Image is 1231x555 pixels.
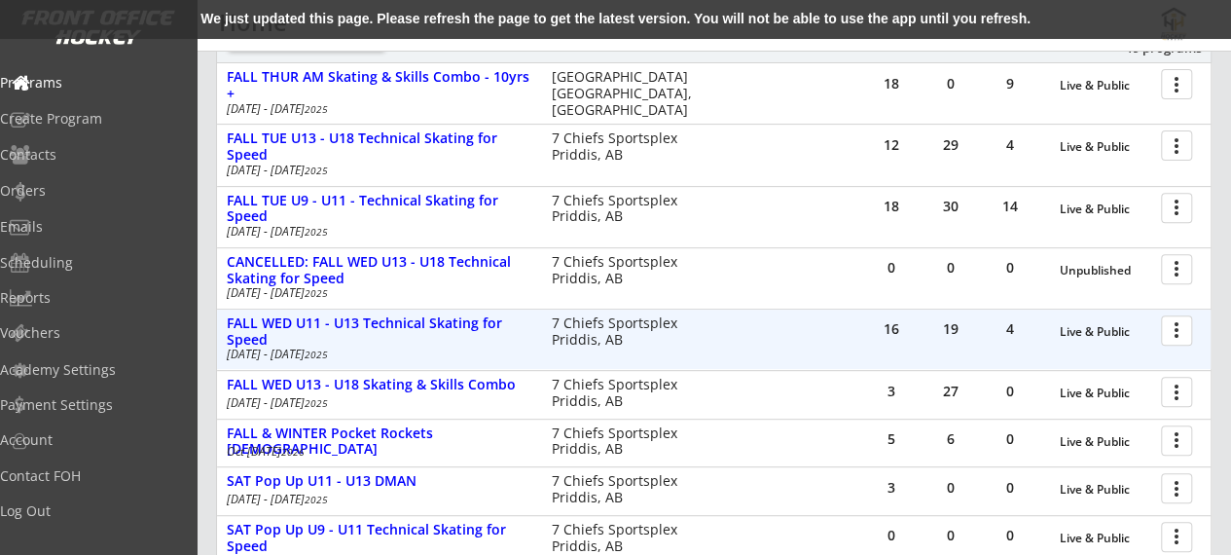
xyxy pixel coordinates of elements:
[305,286,328,300] em: 2025
[1161,130,1192,161] button: more_vert
[227,446,525,458] div: Oct [DATE]
[1161,69,1192,99] button: more_vert
[281,445,305,459] em: 2026
[981,138,1039,152] div: 4
[922,432,980,446] div: 6
[227,226,525,238] div: [DATE] - [DATE]
[551,522,704,555] div: 7 Chiefs Sportsplex Priddis, AB
[1060,140,1151,154] div: Live & Public
[1060,483,1151,497] div: Live & Public
[922,322,980,336] div: 19
[923,40,981,54] div: Sessions
[981,432,1039,446] div: 0
[922,200,980,213] div: 30
[981,529,1039,542] div: 0
[305,102,328,116] em: 2025
[227,473,530,490] div: SAT Pop Up U11 - U13 DMAN
[1161,473,1192,503] button: more_vert
[1161,425,1192,456] button: more_vert
[922,77,980,91] div: 0
[305,164,328,177] em: 2025
[227,287,525,299] div: [DATE] - [DATE]
[862,385,921,398] div: 3
[551,315,704,349] div: 7 Chiefs Sportsplex Priddis, AB
[1060,532,1151,545] div: Live & Public
[1161,377,1192,407] button: more_vert
[922,529,980,542] div: 0
[227,377,530,393] div: FALL WED U13 - U18 Skating & Skills Combo
[862,200,921,213] div: 18
[227,254,530,287] div: CANCELLED: FALL WED U13 - U18 Technical Skating for Speed
[227,103,525,115] div: [DATE] - [DATE]
[227,397,525,409] div: [DATE] - [DATE]
[922,138,980,152] div: 29
[551,254,704,287] div: 7 Chiefs Sportsplex Priddis, AB
[227,69,530,102] div: FALL THUR AM Skating & Skills Combo - 10yrs +
[1161,254,1192,284] button: more_vert
[863,40,922,54] div: Full
[1161,315,1192,346] button: more_vert
[922,481,980,495] div: 0
[981,385,1039,398] div: 0
[227,315,530,349] div: FALL WED U11 - U13 Technical Skating for Speed
[981,77,1039,91] div: 9
[981,40,1039,54] div: Waitlist
[227,165,525,176] div: [DATE] - [DATE]
[1161,522,1192,552] button: more_vert
[227,522,530,555] div: SAT Pop Up U9 - U11 Technical Skating for Speed
[551,473,704,506] div: 7 Chiefs Sportsplex Priddis, AB
[1060,387,1151,400] div: Live & Public
[922,261,980,275] div: 0
[981,261,1039,275] div: 0
[1060,264,1151,277] div: Unpublished
[862,529,921,542] div: 0
[305,225,328,239] em: 2025
[227,349,525,360] div: [DATE] - [DATE]
[981,322,1039,336] div: 4
[227,425,530,459] div: FALL & WINTER Pocket Rockets [DEMOGRAPHIC_DATA]
[862,322,921,336] div: 16
[305,493,328,506] em: 2025
[551,377,704,410] div: 7 Chiefs Sportsplex Priddis, AB
[1060,435,1151,449] div: Live & Public
[862,432,921,446] div: 5
[1161,193,1192,223] button: more_vert
[227,130,530,164] div: FALL TUE U13 - U18 Technical Skating for Speed
[227,494,525,505] div: [DATE] - [DATE]
[1060,203,1151,216] div: Live & Public
[862,261,921,275] div: 0
[1060,79,1151,92] div: Live & Public
[981,481,1039,495] div: 0
[305,348,328,361] em: 2025
[862,138,921,152] div: 12
[1060,325,1151,339] div: Live & Public
[551,69,704,118] div: [GEOGRAPHIC_DATA] [GEOGRAPHIC_DATA], [GEOGRAPHIC_DATA]
[305,396,328,410] em: 2025
[551,193,704,226] div: 7 Chiefs Sportsplex Priddis, AB
[981,200,1039,213] div: 14
[862,481,921,495] div: 3
[551,130,704,164] div: 7 Chiefs Sportsplex Priddis, AB
[862,77,921,91] div: 18
[227,193,530,226] div: FALL TUE U9 - U11 - Technical Skating for Speed
[551,425,704,459] div: 7 Chiefs Sportsplex Priddis, AB
[922,385,980,398] div: 27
